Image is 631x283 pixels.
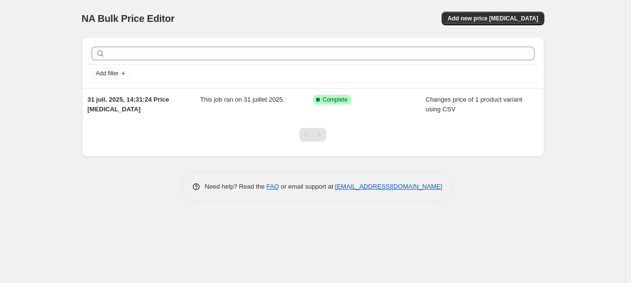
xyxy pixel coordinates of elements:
[335,183,442,190] a: [EMAIL_ADDRESS][DOMAIN_NAME]
[447,15,538,22] span: Add new price [MEDICAL_DATA]
[82,13,175,24] span: NA Bulk Price Editor
[426,96,522,113] span: Changes price of 1 product variant using CSV
[92,68,130,79] button: Add filter
[205,183,267,190] span: Need help? Read the
[200,96,284,103] span: This job ran on 31 juillet 2025.
[442,12,544,25] button: Add new price [MEDICAL_DATA]
[323,96,348,104] span: Complete
[88,96,169,113] span: 31 juil. 2025, 14:31:24 Price [MEDICAL_DATA]
[96,70,119,77] span: Add filter
[266,183,279,190] a: FAQ
[299,128,326,141] nav: Pagination
[279,183,335,190] span: or email support at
